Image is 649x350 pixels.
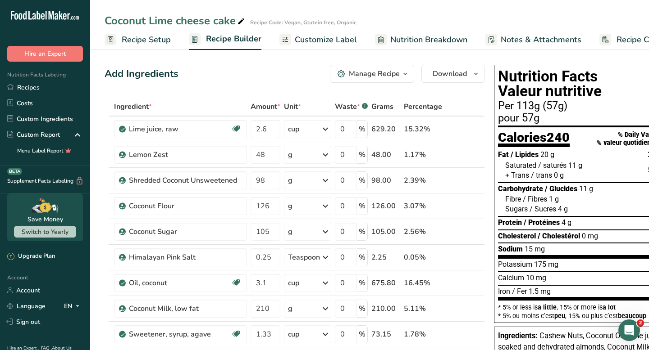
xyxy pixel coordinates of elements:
span: / Sucres [530,205,556,213]
span: Switch to Yearly [22,228,69,236]
span: / Fibres [523,195,547,203]
div: BETA [7,168,22,175]
div: Lime juice, raw [129,124,231,135]
span: / Protéines [524,218,560,227]
div: Himalayan Pink Salt [129,252,242,263]
span: 15 mg [525,245,545,253]
a: Nutrition Breakdown [375,30,467,50]
span: Ingredients: [498,332,538,340]
span: 11 g [579,184,593,193]
button: Switch to Yearly [14,226,76,238]
span: Calcium [498,274,524,282]
div: 98.00 [371,175,400,186]
div: Oil, coconut [129,278,231,288]
span: Sodium [498,245,523,253]
div: 2.39% [404,175,442,186]
span: 175 mg [534,260,558,269]
div: Waste [335,101,368,112]
div: 2.56% [404,226,442,237]
div: Manage Recipe [349,68,400,79]
div: 15.32% [404,124,442,135]
div: Upgrade Plan [7,252,55,261]
div: cup [288,329,299,340]
span: / saturés [538,161,567,170]
a: Notes & Attachments [485,30,581,50]
button: Download [421,65,485,83]
span: Sugars [505,205,528,213]
span: beaucoup [618,312,646,319]
div: Calories [498,131,570,148]
span: Potassium [498,260,532,269]
span: Notes & Attachments [501,34,581,46]
button: Hire an Expert [7,46,83,62]
div: 126.00 [371,201,400,211]
span: / trans [531,171,552,179]
span: 0 mg [582,232,598,240]
span: 11 g [568,161,582,170]
div: Teaspoon [288,252,320,263]
span: Iron [498,287,510,296]
a: Recipe Setup [105,30,171,50]
span: / Glucides [545,184,577,193]
div: 1.17% [404,149,442,160]
span: 4 g [558,205,568,213]
span: Customize Label [295,34,357,46]
span: Recipe Setup [122,34,171,46]
span: Fibre [505,195,521,203]
span: Percentage [404,101,442,112]
div: Lemon Zest [129,149,242,160]
div: Sweetener, syrup, agave [129,329,231,340]
span: / Cholestérol [538,232,580,240]
span: 1 g [549,195,559,203]
iframe: Intercom live chat [618,319,640,341]
div: g [288,226,293,237]
div: 2.25 [371,252,400,263]
div: 5.11% [404,303,442,314]
span: Unit [284,101,301,112]
span: Carbohydrate [498,184,543,193]
span: Protein [498,218,522,227]
div: Recipe Code: Vegan, Glutein free, Organic [250,18,356,27]
div: 1.78% [404,329,442,340]
span: a lot [603,304,616,311]
span: 20 g [540,150,554,159]
span: 240 [547,130,570,145]
span: 0 g [554,171,564,179]
div: g [288,303,293,314]
div: EN [64,301,83,311]
span: Cholesterol [498,232,536,240]
div: Custom Report [7,130,60,139]
div: g [288,201,293,211]
span: a little [538,304,557,311]
div: g [288,149,293,160]
div: Coconut Lime cheese cake [105,13,247,29]
span: Amount [251,101,280,112]
div: cup [288,124,299,135]
span: + Trans [505,171,529,179]
span: Grams [371,101,393,112]
span: / Lipides [511,150,539,159]
div: Coconut Milk, low fat [129,303,242,314]
div: Add Ingredients [105,67,178,81]
div: 210.00 [371,303,400,314]
span: Ingredient [114,101,152,112]
span: 10 mg [526,274,546,282]
div: cup [288,278,299,288]
span: Recipe Builder [206,33,261,45]
button: Manage Recipe [330,65,414,83]
span: peu [554,312,565,319]
a: Language [7,298,46,314]
span: 4 g [562,218,571,227]
div: 73.15 [371,329,400,340]
div: 16.45% [404,278,442,288]
span: 2 [637,319,644,327]
div: 675.80 [371,278,400,288]
span: Nutrition Breakdown [390,34,467,46]
div: Shredded Coconut Unsweetened [129,175,242,186]
a: Recipe Builder [189,29,261,50]
span: 1.5 mg [529,287,551,296]
div: 105.00 [371,226,400,237]
div: 0.05% [404,252,442,263]
div: Save Money [27,215,63,224]
div: Coconut Flour [129,201,242,211]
